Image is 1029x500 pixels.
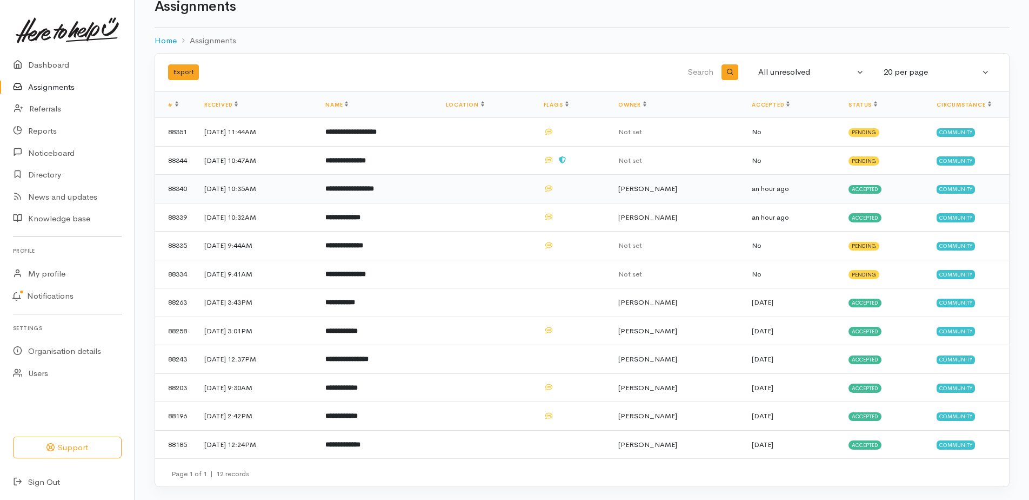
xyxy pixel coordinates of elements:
[155,345,196,374] td: 88243
[752,213,789,222] time: an hour ago
[155,203,196,232] td: 88339
[196,288,317,317] td: [DATE] 3:43PM
[752,383,773,392] time: [DATE]
[196,402,317,431] td: [DATE] 2:42PM
[937,356,975,364] span: Community
[752,440,773,449] time: [DATE]
[752,62,871,83] button: All unresolved
[196,430,317,458] td: [DATE] 12:24PM
[155,35,177,47] a: Home
[155,288,196,317] td: 88263
[848,299,881,307] span: Accepted
[618,269,642,279] span: Not set
[196,175,317,203] td: [DATE] 10:35AM
[618,354,677,364] span: [PERSON_NAME]
[446,101,484,108] a: Location
[618,156,642,165] span: Not set
[752,156,761,165] span: No
[884,66,980,78] div: 20 per page
[155,402,196,431] td: 88196
[752,241,761,250] span: No
[618,298,677,307] span: [PERSON_NAME]
[937,242,975,251] span: Community
[937,185,975,194] span: Community
[155,118,196,147] td: 88351
[618,101,646,108] a: Owner
[848,412,881,421] span: Accepted
[848,270,879,279] span: Pending
[848,356,881,364] span: Accepted
[752,127,761,136] span: No
[13,321,122,335] h6: Settings
[155,28,1010,54] nav: breadcrumb
[155,146,196,175] td: 88344
[752,411,773,420] time: [DATE]
[848,242,879,251] span: Pending
[196,373,317,402] td: [DATE] 9:30AM
[752,298,773,307] time: [DATE]
[204,101,238,108] a: Received
[618,326,677,335] span: [PERSON_NAME]
[13,244,122,258] h6: Profile
[13,437,122,459] button: Support
[618,411,677,420] span: [PERSON_NAME]
[752,101,790,108] a: Accepted
[937,440,975,449] span: Community
[618,241,642,250] span: Not set
[155,175,196,203] td: 88340
[171,469,249,478] small: Page 1 of 1 12 records
[848,101,877,108] a: Status
[155,430,196,458] td: 88185
[544,101,569,108] a: Flags
[848,440,881,449] span: Accepted
[168,101,178,108] a: #
[155,232,196,260] td: 88335
[196,317,317,345] td: [DATE] 3:01PM
[155,317,196,345] td: 88258
[155,260,196,288] td: 88334
[848,213,881,222] span: Accepted
[618,213,677,222] span: [PERSON_NAME]
[196,203,317,232] td: [DATE] 10:32AM
[196,118,317,147] td: [DATE] 11:44AM
[848,384,881,392] span: Accepted
[848,185,881,194] span: Accepted
[460,60,716,85] input: Search
[196,146,317,175] td: [DATE] 10:47AM
[937,270,975,279] span: Community
[937,327,975,335] span: Community
[937,299,975,307] span: Community
[196,260,317,288] td: [DATE] 9:41AM
[752,269,761,279] span: No
[758,66,854,78] div: All unresolved
[618,383,677,392] span: [PERSON_NAME]
[168,64,199,80] button: Export
[877,62,996,83] button: 20 per page
[196,345,317,374] td: [DATE] 12:37PM
[848,327,881,335] span: Accepted
[618,440,677,449] span: [PERSON_NAME]
[937,384,975,392] span: Community
[196,232,317,260] td: [DATE] 9:44AM
[210,469,213,478] span: |
[848,156,879,165] span: Pending
[937,213,975,222] span: Community
[937,128,975,137] span: Community
[937,156,975,165] span: Community
[752,184,789,193] time: an hour ago
[618,184,677,193] span: [PERSON_NAME]
[937,101,991,108] a: Circumstance
[618,127,642,136] span: Not set
[937,412,975,421] span: Community
[752,354,773,364] time: [DATE]
[752,326,773,335] time: [DATE]
[848,128,879,137] span: Pending
[177,35,236,47] li: Assignments
[325,101,348,108] a: Name
[155,373,196,402] td: 88203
